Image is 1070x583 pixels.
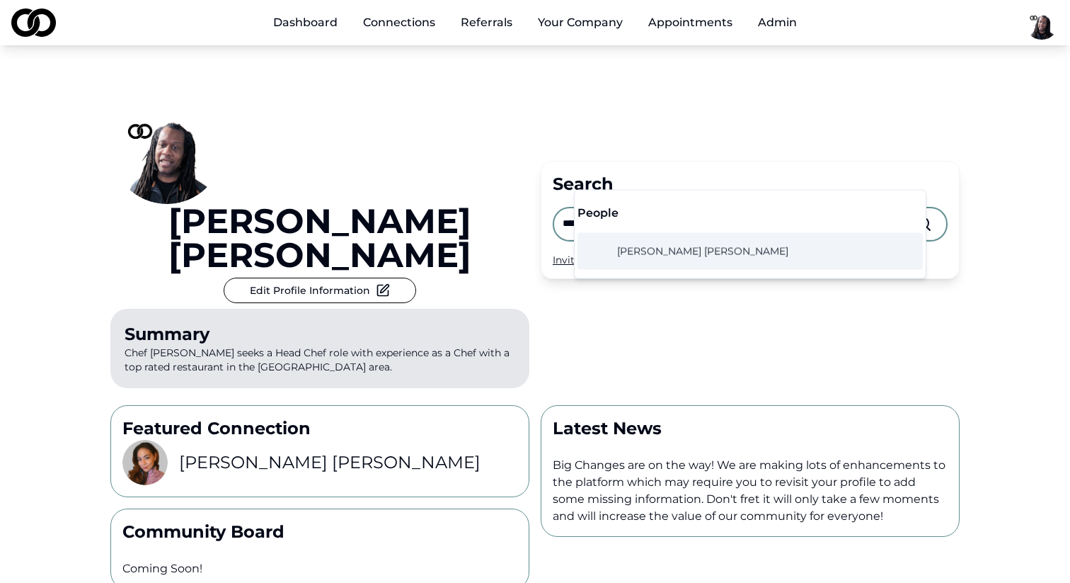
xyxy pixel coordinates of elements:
[179,451,481,474] h3: [PERSON_NAME] [PERSON_NAME]
[110,91,224,204] img: fc566690-cf65-45d8-a465-1d4f683599e2-basimCC1-profile_picture.png
[125,323,515,346] div: Summary
[449,9,524,37] a: Referrals
[262,9,808,37] nav: Main
[122,521,517,543] p: Community Board
[553,253,948,267] div: Invite your peers and colleagues →
[617,244,788,259] span: [PERSON_NAME] [PERSON_NAME]
[553,173,948,196] div: Search
[583,237,794,266] a: [PERSON_NAME] [PERSON_NAME]
[577,205,923,222] div: People
[637,9,744,37] a: Appointments
[122,440,168,485] img: 8403e352-10e5-4e27-92ef-779448c4ad7c-Photoroom-20250303_112017-profile_picture.png
[11,9,56,37] img: logo
[122,417,517,440] p: Featured Connection
[110,309,529,388] p: Chef [PERSON_NAME] seeks a Head Chef role with experience as a Chef with a top rated restaurant i...
[747,9,808,37] button: Admin
[553,457,948,525] p: Big Changes are on the way! We are making lots of enhancements to the platform which may require ...
[224,278,416,303] button: Edit Profile Information
[575,191,926,278] div: Suggestions
[1025,6,1059,40] img: fc566690-cf65-45d8-a465-1d4f683599e2-basimCC1-profile_picture.png
[110,204,529,272] a: [PERSON_NAME] [PERSON_NAME]
[352,9,447,37] a: Connections
[553,417,948,440] p: Latest News
[122,560,517,577] p: Coming Soon!
[262,9,349,37] a: Dashboard
[527,9,634,37] button: Your Company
